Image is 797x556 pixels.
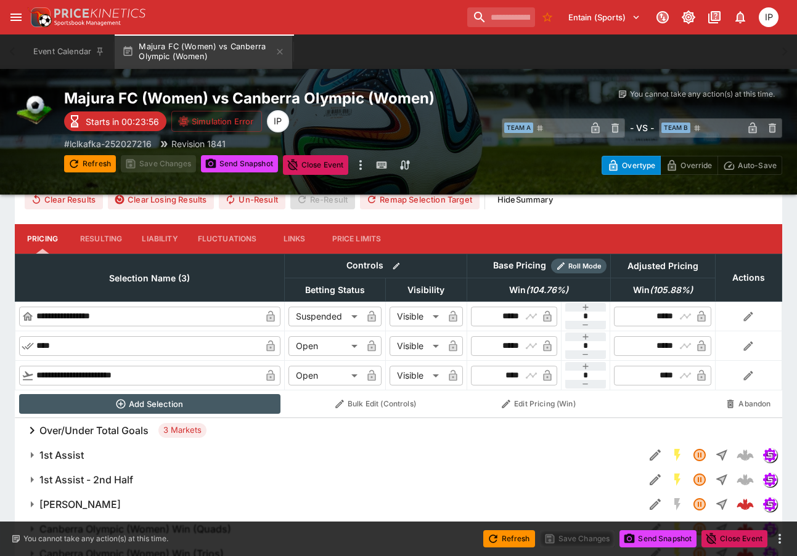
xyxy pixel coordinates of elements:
span: Visibility [394,283,458,297]
p: Starts in 00:23:56 [86,115,159,128]
button: Un-Result [219,190,285,209]
button: Toggle light/dark mode [677,6,700,28]
button: Isaac Plummer [755,4,782,31]
h6: 1st Assist [39,449,84,462]
img: Sportsbook Management [54,20,121,26]
button: Auto-Save [717,156,782,175]
button: Edit Detail [644,518,666,540]
span: Team B [661,123,690,133]
span: Re-Result [290,190,355,209]
button: Refresh [64,155,116,172]
span: 3 Markets [158,424,206,437]
th: Controls [284,254,467,278]
button: Refresh [483,530,535,547]
a: 7f9c8f12-01c7-4e09-ad03-c474d5fff63f [733,517,758,541]
button: Clear Losing Results [108,190,214,209]
img: simulator [763,473,777,486]
p: You cannot take any action(s) at this time. [23,533,168,544]
button: [PERSON_NAME] [15,492,644,517]
img: logo-cerberus--red.svg [737,496,754,513]
button: Price Limits [322,224,391,254]
button: Event Calendar [26,34,112,69]
div: 7f9c8f12-01c7-4e09-ad03-c474d5fff63f [737,520,754,538]
em: ( 105.88 %) [650,283,693,297]
img: logo-cerberus--red.svg [737,520,754,538]
button: Notifications [729,6,751,28]
a: 1087f089-9bf8-4797-9f7d-441b51c3eb68 [733,492,758,517]
div: 1087f089-9bf8-4797-9f7d-441b51c3eb68 [737,496,754,513]
button: more [353,155,368,175]
button: SGM Enabled [666,518,689,540]
div: Visible [390,366,443,385]
p: Override [681,159,712,172]
button: Send Snapshot [201,155,278,172]
div: Visible [390,336,443,356]
button: Edit Pricing (Win) [470,394,607,414]
button: Suspended [689,493,711,515]
p: Revision 1841 [171,137,226,150]
div: Show/hide Price Roll mode configuration. [551,259,607,273]
button: Send Snapshot [619,530,697,547]
button: Pricing [15,224,70,254]
img: PriceKinetics Logo [27,5,52,30]
div: Isaac Plummer [759,7,779,27]
button: Bulk edit [388,258,404,274]
button: Overtype [602,156,661,175]
button: SGM Enabled [666,469,689,491]
svg: Suspended [692,448,707,462]
button: Edit Detail [644,493,666,515]
button: Bulk Edit (Controls) [288,394,463,414]
p: Overtype [622,159,655,172]
button: Close Event [701,530,767,547]
button: Fluctuations [188,224,267,254]
button: Select Tenant [561,7,648,27]
button: Straight [711,444,733,466]
em: ( 104.76 %) [526,283,568,297]
button: Resulting [70,224,132,254]
button: Simulation Error [171,111,262,132]
img: PriceKinetics [54,9,145,18]
h6: 1st Assist - 2nd Half [39,473,133,486]
button: SGM Disabled [666,493,689,515]
div: Suspended [288,307,362,326]
p: You cannot take any action(s) at this time. [630,89,775,100]
button: Close Event [283,155,349,175]
button: Suspended [689,518,711,540]
button: Remap Selection Target [360,190,480,209]
h6: [PERSON_NAME] [39,498,121,511]
div: Open [288,366,362,385]
span: Win(104.76%) [496,283,582,297]
th: Actions [715,254,782,301]
h6: - VS - [630,121,654,134]
span: Win(105.88%) [619,283,706,297]
div: simulator [762,448,777,462]
button: open drawer [5,6,27,28]
button: Connected to PK [652,6,674,28]
button: Straight [711,469,733,491]
button: Documentation [703,6,725,28]
svg: Suspended [692,497,707,512]
button: Edit Detail [644,469,666,491]
button: No Bookmarks [537,7,557,27]
h2: Copy To Clipboard [64,89,483,108]
div: Isaac Plummer [267,110,289,132]
button: Liability [132,224,187,254]
div: Start From [602,156,782,175]
button: Straight [711,518,733,540]
span: Betting Status [292,283,378,297]
button: Add Selection [19,394,281,414]
button: Suspended [689,444,711,466]
svg: Suspended [692,472,707,487]
button: Straight [711,493,733,515]
img: simulator [763,448,777,462]
span: Team A [504,123,533,133]
button: Links [267,224,322,254]
button: Canberra Olympic (Women) Win (Quads) [15,517,644,541]
button: more [772,531,787,546]
button: HideSummary [490,190,560,209]
p: Copy To Clipboard [64,137,152,150]
img: soccer.png [15,89,54,128]
span: Selection Name (3) [96,271,203,286]
button: SGM Enabled [666,444,689,466]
